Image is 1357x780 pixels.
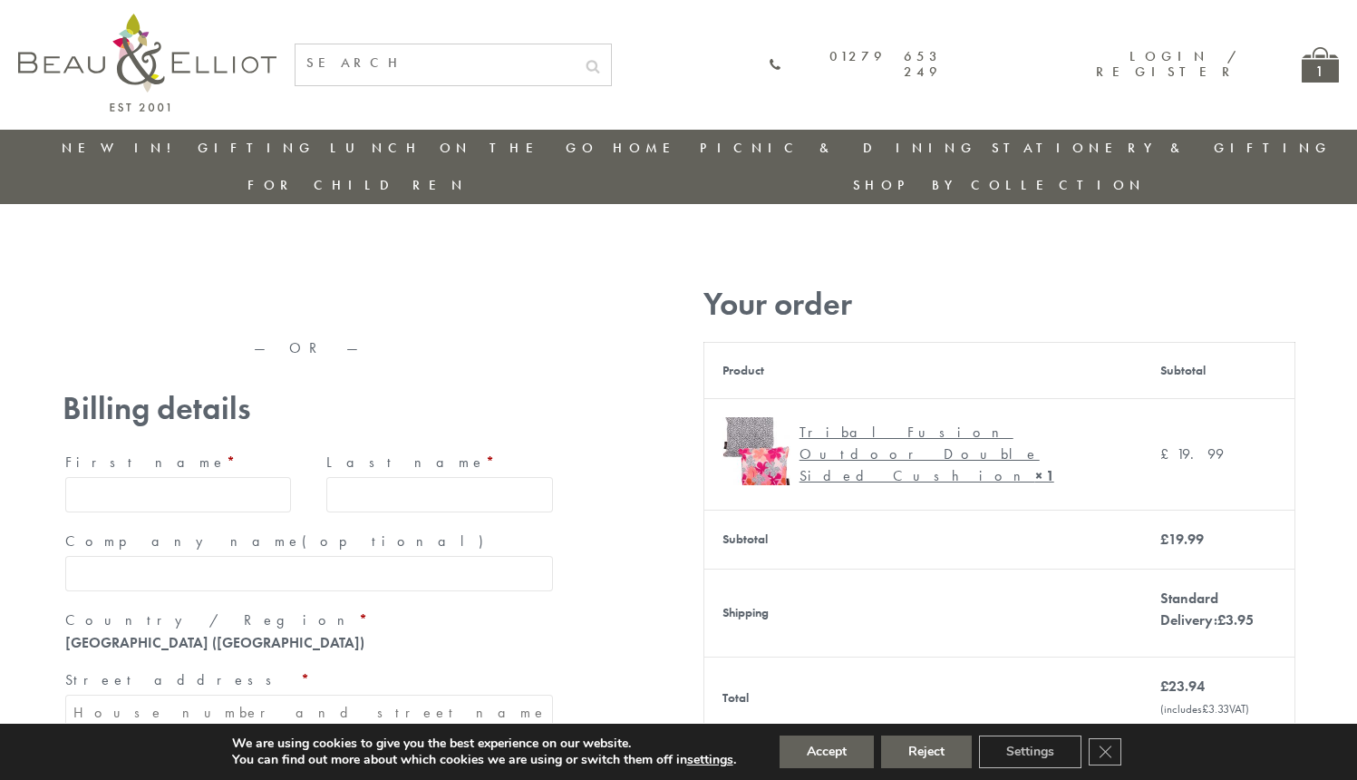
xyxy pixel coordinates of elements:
[302,531,494,551] span: (optional)
[703,657,1142,738] th: Total
[1089,738,1121,765] button: Close GDPR Cookie Banner
[232,736,736,752] p: We are using cookies to give you the best experience on our website.
[1160,444,1177,463] span: £
[1160,701,1249,717] small: (includes VAT)
[1035,466,1054,485] strong: × 1
[1217,610,1254,629] bdi: 3.95
[1160,677,1205,696] bdi: 23.94
[1096,47,1238,81] a: Login / Register
[1160,589,1254,629] label: Standard Delivery:
[853,176,1146,194] a: Shop by collection
[1160,530,1204,549] bdi: 19.99
[232,752,736,768] p: You can find out more about which cookies we are using or switch them off in .
[769,49,943,81] a: 01279 653 249
[1202,701,1229,717] span: 3.33
[703,342,1142,398] th: Product
[1160,444,1224,463] bdi: 19.99
[722,417,1125,492] a: Tribal Fusion Outdoor Cushion Tribal Fusion Outdoor Double Sided Cushion× 1
[992,139,1332,157] a: Stationery & Gifting
[722,417,790,485] img: Tribal Fusion Outdoor Cushion
[703,569,1142,657] th: Shipping
[326,448,553,477] label: Last name
[703,286,1295,323] h3: Your order
[65,527,553,556] label: Company name
[1160,530,1168,549] span: £
[800,422,1111,487] div: Tribal Fusion Outdoor Double Sided Cushion
[700,139,977,157] a: Picnic & Dining
[881,736,972,768] button: Reject
[65,606,553,635] label: Country / Region
[1160,677,1168,696] span: £
[979,736,1081,768] button: Settings
[59,278,308,322] iframe: Secure express checkout frame
[613,139,685,157] a: Home
[65,448,292,477] label: First name
[703,510,1142,569] th: Subtotal
[62,139,183,157] a: New in!
[1302,47,1339,83] a: 1
[780,736,874,768] button: Accept
[296,44,575,82] input: SEARCH
[1202,701,1208,717] span: £
[18,14,276,112] img: logo
[198,139,315,157] a: Gifting
[65,666,553,695] label: Street address
[65,695,553,730] input: House number and street name
[310,278,559,322] iframe: Secure express checkout frame
[1217,610,1226,629] span: £
[687,752,733,768] button: settings
[1142,342,1294,398] th: Subtotal
[65,633,364,652] strong: [GEOGRAPHIC_DATA] ([GEOGRAPHIC_DATA])
[247,176,468,194] a: For Children
[63,340,556,356] p: — OR —
[330,139,598,157] a: Lunch On The Go
[63,390,556,427] h3: Billing details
